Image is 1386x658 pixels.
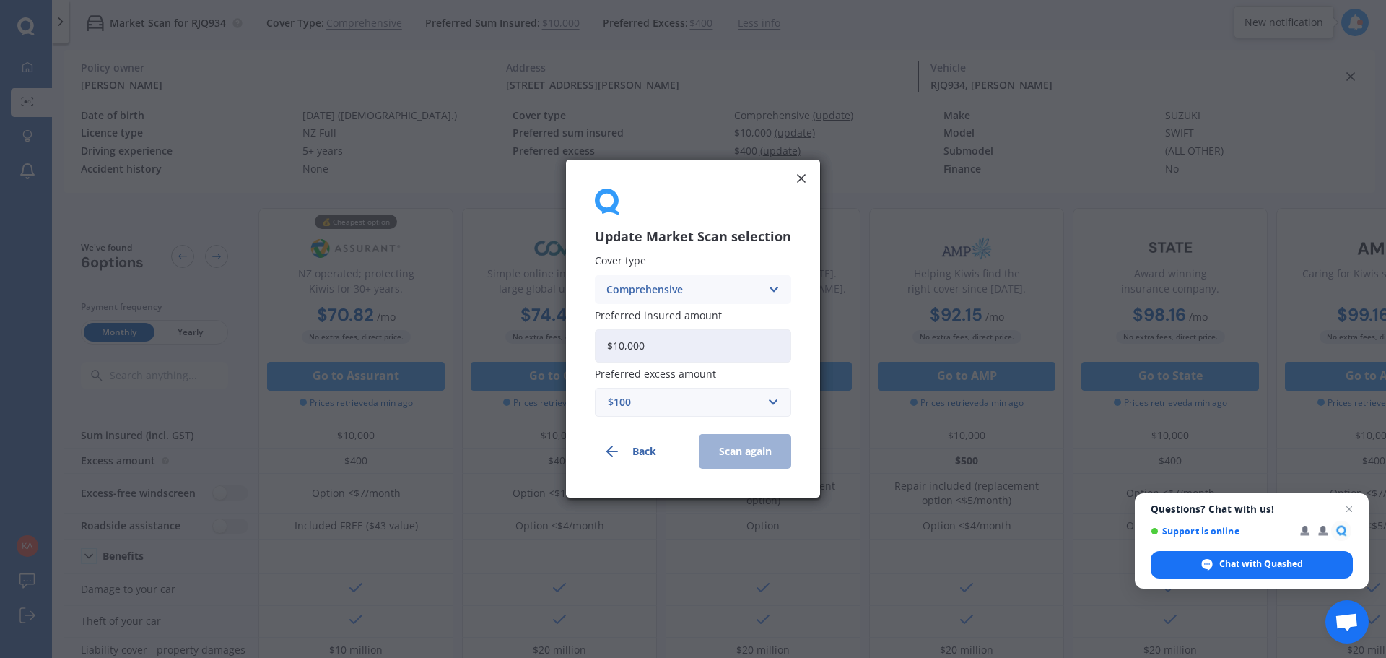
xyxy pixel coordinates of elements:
span: Close chat [1341,501,1358,518]
span: Questions? Chat with us! [1151,503,1353,515]
div: Comprehensive [606,282,761,298]
div: $100 [608,395,761,411]
span: Chat with Quashed [1219,558,1303,571]
input: Enter amount [595,329,791,363]
span: Cover type [595,254,646,268]
div: Chat with Quashed [1151,551,1353,579]
button: Back [595,435,687,469]
div: Open chat [1325,600,1369,644]
h3: Update Market Scan selection [595,229,791,246]
span: Support is online [1151,526,1290,537]
span: Preferred insured amount [595,308,722,322]
span: Preferred excess amount [595,368,716,381]
button: Scan again [699,435,791,469]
